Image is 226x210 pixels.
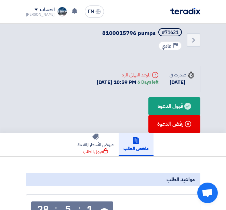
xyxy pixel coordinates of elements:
[26,13,55,16] div: [PERSON_NAME]
[162,43,171,49] span: عادي
[26,173,200,186] div: مواعيد الطلب
[170,71,194,78] div: صدرت في
[57,7,67,16] img: _____1734956396463.jpg
[148,97,200,115] div: قبول الدعوه
[40,7,55,13] div: الحساب
[85,5,104,18] button: EN
[119,133,154,156] a: ملخص الطلب
[148,115,200,133] div: رفض الدعوة
[102,28,183,38] h5: 8100015796 pumps
[170,8,200,14] img: Teradix logo
[97,71,159,78] div: الموعد النهائي للرد
[197,183,218,203] div: Open chat
[78,133,114,148] h5: عروض الأسعار المقدمة
[137,79,159,86] div: 6 Days left
[97,78,159,86] div: [DATE] 10:59 PM
[162,30,178,35] div: #71621
[102,29,156,37] span: 8100015796 pumps
[83,148,108,156] div: قبول الطلب
[170,78,194,86] div: [DATE]
[123,137,149,152] h5: ملخص الطلب
[73,133,119,156] a: عروض الأسعار المقدمة قبول الطلب
[88,9,94,14] span: EN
